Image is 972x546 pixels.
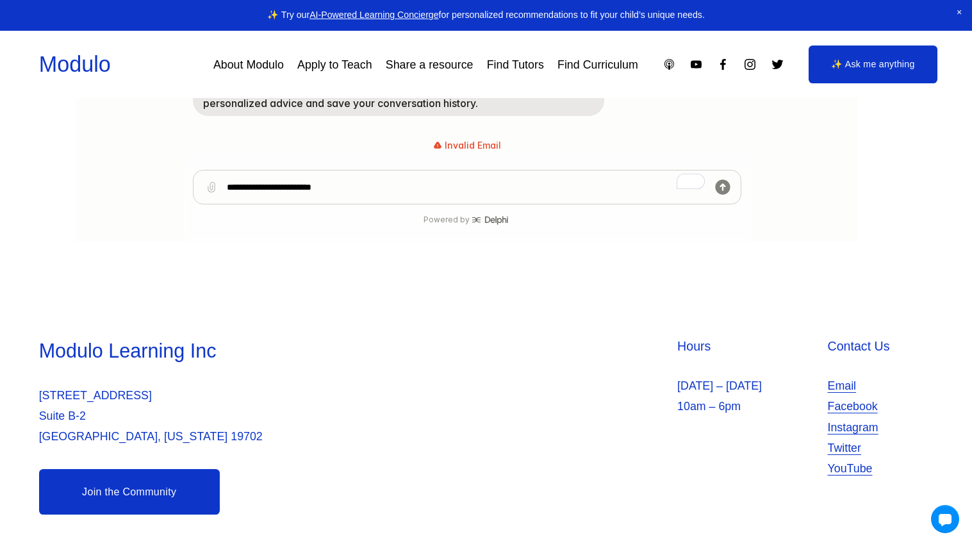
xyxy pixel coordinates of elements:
img: Profile image for Modulo Learning Concierge [294,13,315,34]
a: Profile image for Modulo Learning ConciergeModulo Learning Concierge [269,13,513,34]
a: Find Tutors [487,53,544,76]
a: Modulo [39,52,111,76]
p: Unfortunately, I can’t provide a class code for Prodigy Math Game directly. Class codes are typic... [127,201,500,278]
p: I need a class code for my eighth grader in Prodigy Math Game. Can you give me one? [309,154,655,185]
p: Powered by [347,486,434,496]
a: YouTube [828,458,873,479]
a: Apple Podcasts [663,58,676,71]
a: AI-Powered Learning Concierge [309,10,438,20]
h4: Contact Us [828,338,934,355]
a: Instagram [828,417,878,438]
p: [DATE] – [DATE] 10am – 6pm [677,376,820,417]
p: If you’d like guidance on setting up a Prodigy account or exploring other math resources for your... [127,288,500,335]
a: About Modulo [213,53,284,76]
textarea: To enrich screen reader interactions, please activate Accessibility in Grammarly extension settings [151,442,631,475]
p: [STREET_ADDRESS] Suite B-2 [GEOGRAPHIC_DATA], [US_STATE] 19702 [39,385,482,447]
p: Before we continue, what is your email address? I'll use it to provide personalized advice and sa... [127,351,518,382]
a: Find Curriculum [557,53,638,76]
p: Welcome to [PERSON_NAME]! I’m your AI learning concierge, here to help you navigate your child’s ... [127,60,500,137]
a: Facebook [828,396,878,417]
a: Instagram [743,58,757,71]
a: YouTube [689,58,703,71]
a: Apply to Teach [297,53,372,76]
a: Facebook [716,58,730,71]
a: Twitter [828,438,861,458]
h3: Modulo Learning Inc [39,338,482,364]
a: Twitter [771,58,784,71]
a: ✨ Ask me anything [809,45,938,84]
h1: Modulo Learning Concierge [322,15,488,33]
a: Share a resource [386,53,474,76]
h4: Hours [677,338,820,355]
a: Email [828,376,857,396]
a: Join the Community [39,469,220,515]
